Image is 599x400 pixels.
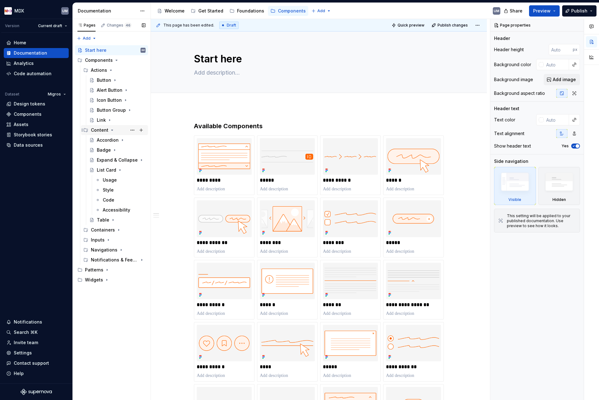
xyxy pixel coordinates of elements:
[93,205,148,215] a: Accessibility
[5,92,19,97] div: Dataset
[14,370,24,377] div: Help
[125,23,131,28] span: 46
[494,143,531,149] div: Show header text
[14,350,32,356] div: Settings
[533,8,551,14] span: Preview
[4,317,69,327] button: Notifications
[97,157,138,163] div: Expand & Collapse
[141,47,145,53] div: UM
[317,8,325,13] span: Add
[227,23,236,28] span: Draft
[4,38,69,48] a: Home
[494,90,545,96] div: Background aspect ratio
[507,213,576,228] div: This setting will be applied to your published documentation. Use preview to see how it looks.
[14,60,34,66] div: Analytics
[562,5,597,17] button: Publish
[386,263,441,299] img: 968c15af-3b3d-4c87-a5f6-6f8965919d90.png
[97,77,111,83] div: Button
[155,6,187,16] a: Welcome
[14,101,45,107] div: Design tokens
[4,58,69,68] a: Analytics
[48,92,61,97] span: Migros
[552,197,566,202] div: Hidden
[4,130,69,140] a: Storybook stories
[386,200,441,237] img: fdbe3eed-dcab-4a98-a817-94041f9eab84.png
[390,21,427,30] button: Quick preview
[85,277,103,283] div: Widgets
[562,144,569,149] label: Yes
[4,348,69,358] a: Settings
[155,5,308,17] div: Page tree
[494,61,531,68] div: Background color
[494,158,528,164] div: Side navigation
[81,235,148,245] div: Inputs
[323,325,378,361] img: eadc2a85-530f-463f-b3d4-fd8b8aca6de0.png
[75,34,98,43] button: Add
[165,8,185,14] div: Welcome
[87,85,148,95] a: Alert Button
[529,5,560,17] button: Preview
[197,263,252,299] img: 1d256d0e-eb1d-4898-bf57-94e36757010b.png
[260,325,315,361] img: 4330fcd7-ada5-42e4-9f2a-f2d0eb2a7c50.png
[103,177,117,183] div: Usage
[87,215,148,225] a: Table
[81,125,148,135] div: Content
[571,8,587,14] span: Publish
[538,167,580,205] div: Hidden
[85,47,106,53] div: Start here
[14,71,52,77] div: Code automation
[4,368,69,378] button: Help
[75,45,148,285] div: Page tree
[494,8,499,13] div: UM
[75,275,148,285] div: Widgets
[5,23,19,28] div: Version
[87,105,148,115] a: Button Group
[309,7,333,15] button: Add
[260,200,315,237] img: ef6debfc-ff84-4f92-aaf9-3b2b46540e2e.png
[494,76,533,83] div: Background image
[4,140,69,150] a: Data sources
[4,109,69,119] a: Components
[97,137,119,143] div: Accordion
[188,6,226,16] a: Get Started
[97,167,116,173] div: List Card
[278,8,306,14] div: Components
[1,4,71,17] button: MDXUM
[97,217,109,223] div: Table
[438,23,468,28] span: Publish changes
[549,44,573,55] input: Auto
[75,265,148,275] div: Patterns
[194,122,444,130] h3: Available Components
[4,120,69,129] a: Assets
[87,135,148,145] a: Accordion
[14,8,24,14] div: MDX
[14,329,37,335] div: Search ⌘K
[544,59,569,70] input: Auto
[198,8,223,14] div: Get Started
[14,50,47,56] div: Documentation
[91,127,108,133] div: Content
[14,40,26,46] div: Home
[494,46,524,53] div: Header height
[38,23,62,28] span: Current draft
[14,142,43,148] div: Data sources
[97,97,122,103] div: Icon Button
[260,263,315,299] img: be3e730a-bf1a-440c-9f7c-c2509a677d7e.png
[81,245,148,255] div: Navigations
[83,36,91,41] span: Add
[91,67,107,73] div: Actions
[87,115,148,125] a: Link
[81,225,148,235] div: Containers
[91,237,105,243] div: Inputs
[14,360,49,366] div: Contact support
[494,117,515,123] div: Text color
[4,69,69,79] a: Code automation
[494,35,510,41] div: Header
[430,21,471,30] button: Publish changes
[14,121,28,128] div: Assets
[544,74,580,85] button: Add image
[197,200,252,237] img: e6e6e123-2e81-4b9b-8156-b5920b807836.png
[103,197,114,203] div: Code
[97,117,106,123] div: Link
[268,6,308,16] a: Components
